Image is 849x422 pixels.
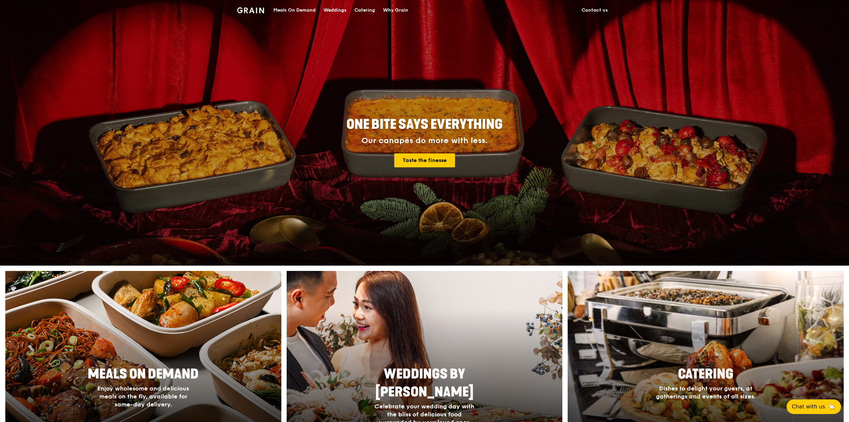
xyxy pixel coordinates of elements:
div: Our canapés do more with less. [305,136,544,145]
a: Catering [350,0,379,20]
span: Enjoy wholesome and delicious meals on the fly, available for same-day delivery. [97,385,189,408]
span: Dishes to delight your guests, at gatherings and events of all sizes. [656,385,756,400]
div: Weddings [324,0,346,20]
div: Meals On Demand [273,0,316,20]
span: Meals On Demand [88,366,199,382]
span: Catering [678,366,733,382]
a: Taste the finesse [394,153,455,167]
div: Why Grain [383,0,408,20]
span: Weddings by [PERSON_NAME] [375,366,474,400]
a: Weddings [320,0,350,20]
img: Grain [237,7,264,13]
button: Chat with us🦙 [787,399,841,414]
a: Why Grain [379,0,412,20]
span: Chat with us [792,403,825,411]
span: 🦙 [828,403,836,411]
span: ONE BITE SAYS EVERYTHING [346,117,503,132]
div: Catering [354,0,375,20]
a: Contact us [578,0,612,20]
